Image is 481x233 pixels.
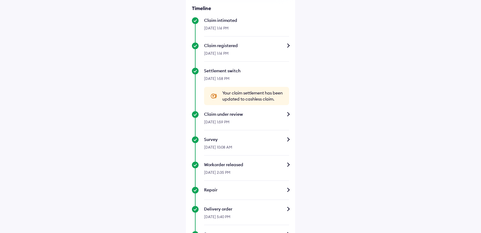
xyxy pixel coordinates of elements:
[204,212,289,225] div: [DATE] 5:40 PM
[204,49,289,62] div: [DATE] 1:16 PM
[204,23,289,36] div: [DATE] 1:16 PM
[204,187,289,193] div: Repair
[204,162,289,168] div: Workorder released
[204,43,289,49] div: Claim registered
[222,90,283,102] span: Your claim settlement has been updated to cashless claim.
[204,168,289,181] div: [DATE] 2:35 PM
[192,5,289,11] h6: Timeline
[204,74,289,87] div: [DATE] 1:58 PM
[204,206,289,212] div: Delivery order
[204,117,289,130] div: [DATE] 1:59 PM
[204,17,289,23] div: Claim intimated
[204,68,289,74] div: Settlement switch
[204,142,289,156] div: [DATE] 10:08 AM
[204,111,289,117] div: Claim under review
[204,136,289,142] div: Survey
